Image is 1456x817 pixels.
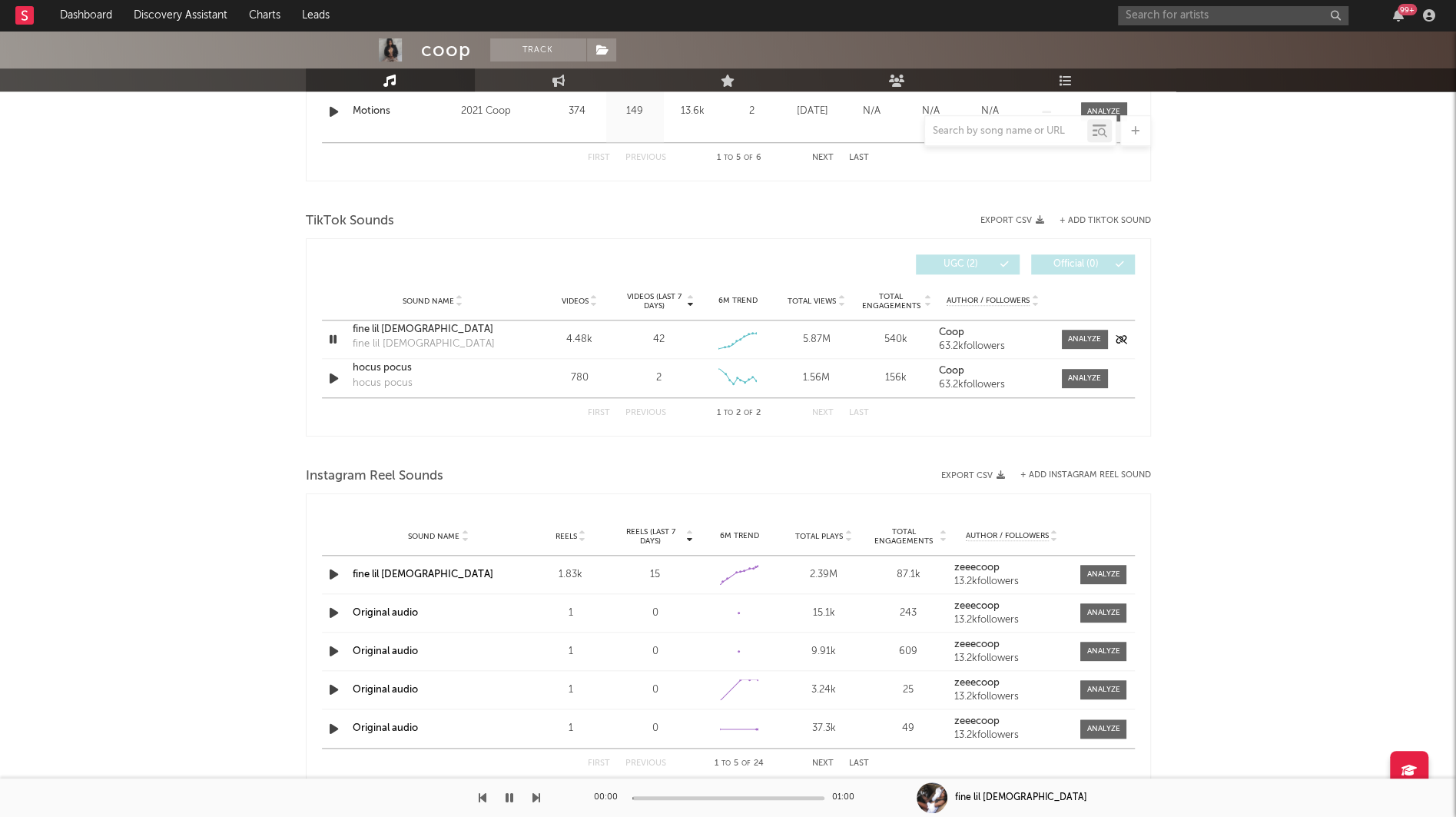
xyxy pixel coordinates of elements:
[721,760,731,767] span: to
[625,154,666,162] button: Previous
[353,360,513,376] div: hocus pocus
[954,678,1070,689] a: zeeecoop
[870,644,947,659] div: 609
[870,567,947,583] div: 87.1k
[860,370,931,386] div: 156k
[870,527,937,546] span: Total Engagements
[617,682,694,698] div: 0
[795,532,843,541] span: Total Plays
[849,759,869,768] button: Last
[954,576,1070,587] div: 13.2k followers
[954,639,1070,650] a: zeeecoop
[353,608,418,618] a: Original audio
[812,154,834,162] button: Next
[544,332,615,347] div: 4.48k
[939,327,1046,338] a: Coop
[421,38,471,61] div: coop
[870,721,947,736] div: 49
[532,721,609,736] div: 1
[697,149,781,168] div: 1 5 6
[860,292,922,311] span: Total Engagements
[490,38,586,61] button: Track
[1005,471,1151,480] div: + Add Instagram Reel Sound
[744,154,753,161] span: of
[785,644,862,659] div: 9.91k
[353,322,513,337] a: fine lil [DEMOGRAPHIC_DATA]
[954,615,1070,626] div: 13.2k followers
[353,685,418,695] a: Original audio
[625,759,666,768] button: Previous
[832,789,863,807] div: 01:00
[785,682,862,698] div: 3.24k
[622,292,685,311] span: Videos (last 7 days)
[697,404,781,423] div: 1 2 2
[1031,254,1135,274] button: Official(0)
[610,104,660,119] div: 149
[954,653,1070,664] div: 13.2k followers
[1398,4,1417,15] div: 99 +
[544,370,615,386] div: 780
[617,606,694,621] div: 0
[785,606,862,621] div: 15.1k
[955,791,1087,805] div: fine lil [DEMOGRAPHIC_DATA]
[668,104,718,119] div: 13.6k
[617,567,694,583] div: 15
[562,297,589,306] span: Videos
[846,104,897,119] div: N/A
[744,410,753,417] span: of
[697,755,781,773] div: 1 5 24
[588,154,610,162] button: First
[353,723,418,733] a: Original audio
[1060,217,1151,225] button: + Add TikTok Sound
[588,759,610,768] button: First
[980,216,1044,225] button: Export CSV
[954,716,1070,727] a: zeeecoop
[701,530,778,542] div: 6M Trend
[617,527,685,546] span: Reels (last 7 days)
[617,721,694,736] div: 0
[954,639,1000,649] strong: zeeecoop
[781,370,852,386] div: 1.56M
[724,154,733,161] span: to
[812,409,834,417] button: Next
[926,260,997,269] span: UGC ( 2 )
[939,327,964,337] strong: Coop
[785,721,862,736] div: 37.3k
[939,341,1046,352] div: 63.2k followers
[353,104,453,119] a: Motions
[954,601,1000,611] strong: zeeecoop
[1393,9,1404,22] button: 99+
[625,409,666,417] button: Previous
[724,410,733,417] span: to
[353,337,495,352] div: fine lil [DEMOGRAPHIC_DATA]
[954,692,1070,702] div: 13.2k followers
[725,104,779,119] div: 2
[966,531,1049,541] span: Author / Followers
[905,104,957,119] div: N/A
[954,563,1070,573] a: zeeecoop
[306,467,443,486] span: Instagram Reel Sounds
[954,716,1000,726] strong: zeeecoop
[870,682,947,698] div: 25
[860,332,931,347] div: 540k
[964,104,1016,119] div: N/A
[594,789,625,807] div: 00:00
[532,644,609,659] div: 1
[939,380,1046,390] div: 63.2k followers
[788,297,836,306] span: Total Views
[353,376,413,391] div: hocus pocus
[1020,471,1151,480] button: + Add Instagram Reel Sound
[785,567,862,583] div: 2.39M
[954,678,1000,688] strong: zeeecoop
[939,366,964,376] strong: Coop
[954,563,1000,573] strong: zeeecoop
[947,296,1030,306] span: Author / Followers
[552,104,602,119] div: 374
[353,570,493,580] a: fine lil [DEMOGRAPHIC_DATA]
[781,332,852,347] div: 5.87M
[306,212,394,231] span: TikTok Sounds
[954,730,1070,741] div: 13.2k followers
[849,409,869,417] button: Last
[1041,260,1112,269] span: Official ( 0 )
